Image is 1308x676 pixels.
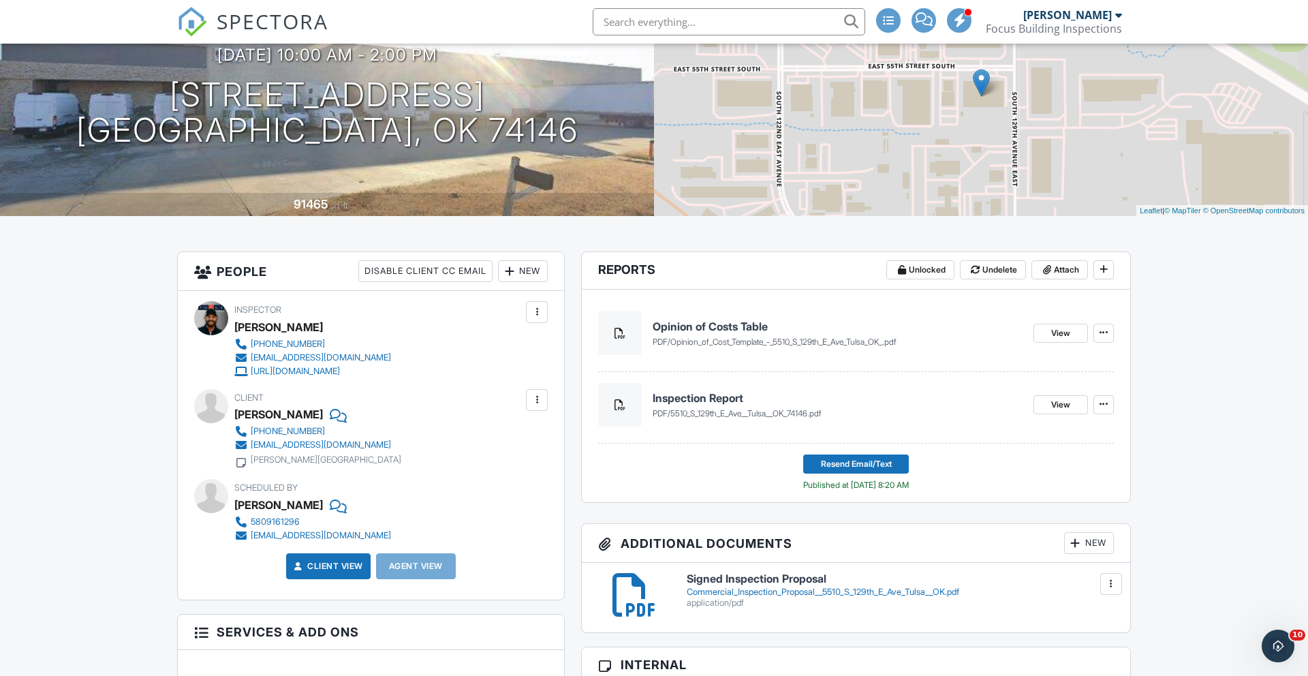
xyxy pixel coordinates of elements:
div: [PERSON_NAME] [234,495,323,515]
div: 91465 [294,197,328,211]
a: SPECTORA [177,18,328,47]
div: 5809161296 [251,517,300,527]
div: [PHONE_NUMBER] [251,426,325,437]
div: [PERSON_NAME][GEOGRAPHIC_DATA] [251,455,401,465]
span: Client [234,393,264,403]
h3: Additional Documents [582,524,1130,563]
input: Search everything... [593,8,865,35]
a: [PHONE_NUMBER] [234,425,401,438]
h6: Signed Inspection Proposal [687,573,1114,585]
h3: Services & Add ons [178,615,564,650]
span: SPECTORA [217,7,328,35]
a: 5809161296 [234,515,391,529]
span: Scheduled By [234,482,298,493]
a: [EMAIL_ADDRESS][DOMAIN_NAME] [234,438,401,452]
h1: [STREET_ADDRESS] [GEOGRAPHIC_DATA], OK 74146 [76,77,578,149]
div: [PERSON_NAME] [234,404,323,425]
a: [EMAIL_ADDRESS][DOMAIN_NAME] [234,351,391,365]
div: Focus Building Inspections [986,22,1122,35]
div: [EMAIL_ADDRESS][DOMAIN_NAME] [251,440,391,450]
div: Commercial_Inspection_Proposal__5510_S_129th_E_Ave_Tulsa__OK.pdf [687,587,1114,598]
div: [PERSON_NAME] [1023,8,1112,22]
div: New [498,260,548,282]
a: [PHONE_NUMBER] [234,337,391,351]
a: © MapTiler [1164,206,1201,215]
a: © OpenStreetMap contributors [1203,206,1305,215]
span: 10 [1290,630,1305,641]
a: [URL][DOMAIN_NAME] [234,365,391,378]
div: | [1136,205,1308,217]
span: sq. ft. [330,200,349,211]
a: Leaflet [1140,206,1162,215]
div: [PHONE_NUMBER] [251,339,325,350]
div: New [1064,532,1114,554]
div: [URL][DOMAIN_NAME] [251,366,340,377]
a: Client View [291,559,363,573]
h3: [DATE] 10:00 am - 2:00 pm [217,46,437,64]
span: Inspector [234,305,281,315]
iframe: Intercom live chat [1262,630,1294,662]
h3: People [178,252,564,291]
div: [EMAIL_ADDRESS][DOMAIN_NAME] [251,530,391,541]
div: [EMAIL_ADDRESS][DOMAIN_NAME] [251,352,391,363]
div: Disable Client CC Email [358,260,493,282]
div: [PERSON_NAME] [234,317,323,337]
a: Signed Inspection Proposal Commercial_Inspection_Proposal__5510_S_129th_E_Ave_Tulsa__OK.pdf appli... [687,573,1114,608]
img: The Best Home Inspection Software - Spectora [177,7,207,37]
div: application/pdf [687,598,1114,609]
a: [EMAIL_ADDRESS][DOMAIN_NAME] [234,529,391,542]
